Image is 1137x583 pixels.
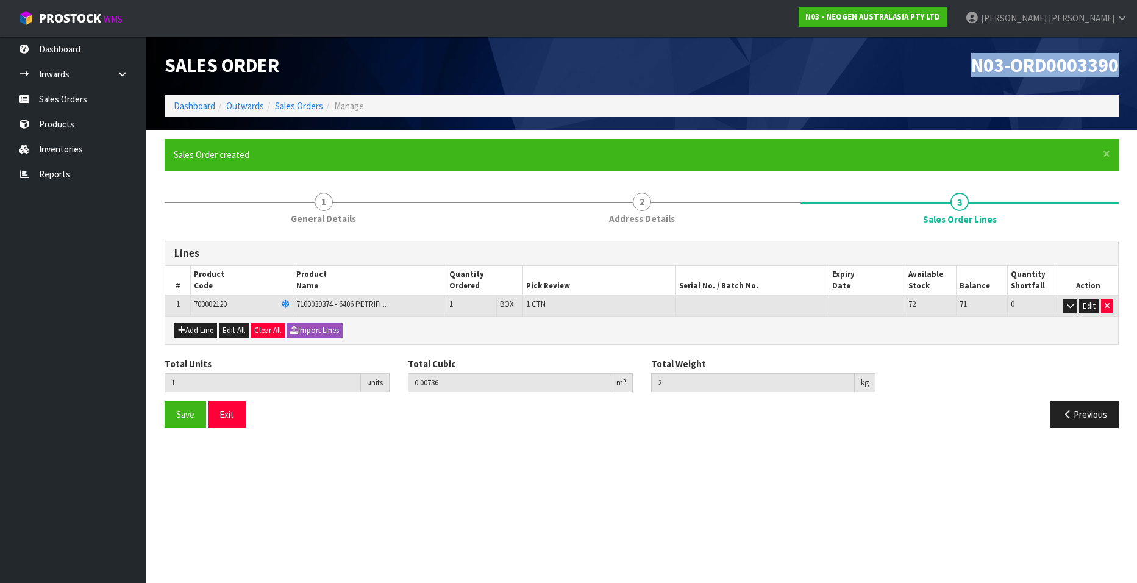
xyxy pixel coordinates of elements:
[165,357,212,370] label: Total Units
[805,12,940,22] strong: N03 - NEOGEN AUSTRALASIA PTY LTD
[1050,401,1119,427] button: Previous
[449,299,453,309] span: 1
[208,401,246,427] button: Exit
[526,299,546,309] span: 1 CTN
[522,266,675,295] th: Pick Review
[174,323,217,338] button: Add Line
[1049,12,1114,24] span: [PERSON_NAME]
[1058,266,1118,295] th: Action
[446,266,522,295] th: Quantity Ordered
[226,100,264,112] a: Outwards
[176,299,180,309] span: 1
[219,323,249,338] button: Edit All
[1079,299,1099,313] button: Edit
[291,212,356,225] span: General Details
[176,409,194,420] span: Save
[174,248,1109,259] h3: Lines
[675,266,829,295] th: Serial No. / Batch No.
[251,323,285,338] button: Clear All
[194,299,227,309] span: 700002120
[165,232,1119,437] span: Sales Order Lines
[408,357,455,370] label: Total Cubic
[651,373,855,392] input: Total Weight
[633,193,651,211] span: 2
[293,266,446,295] th: Product Name
[275,100,323,112] a: Sales Orders
[287,323,343,338] button: Import Lines
[609,212,675,225] span: Address Details
[18,10,34,26] img: cube-alt.png
[1103,145,1110,162] span: ×
[960,299,967,309] span: 71
[191,266,293,295] th: Product Code
[610,373,633,393] div: m³
[165,401,206,427] button: Save
[950,193,969,211] span: 3
[829,266,905,295] th: Expiry Date
[923,213,997,226] span: Sales Order Lines
[408,373,610,392] input: Total Cubic
[1011,299,1014,309] span: 0
[957,266,1008,295] th: Balance
[908,299,916,309] span: 72
[165,266,191,295] th: #
[315,193,333,211] span: 1
[174,100,215,112] a: Dashboard
[1007,266,1058,295] th: Quantity Shortfall
[165,373,361,392] input: Total Units
[296,299,387,309] span: 7100039374 - 6406 PETRIFI...
[165,53,279,77] span: Sales Order
[905,266,957,295] th: Available Stock
[104,13,123,25] small: WMS
[174,149,249,160] span: Sales Order created
[39,10,101,26] span: ProStock
[334,100,364,112] span: Manage
[981,12,1047,24] span: [PERSON_NAME]
[361,373,390,393] div: units
[282,301,290,309] i: Frozen Goods
[971,53,1119,77] span: N03-ORD0003390
[651,357,706,370] label: Total Weight
[855,373,875,393] div: kg
[500,299,514,309] span: BOX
